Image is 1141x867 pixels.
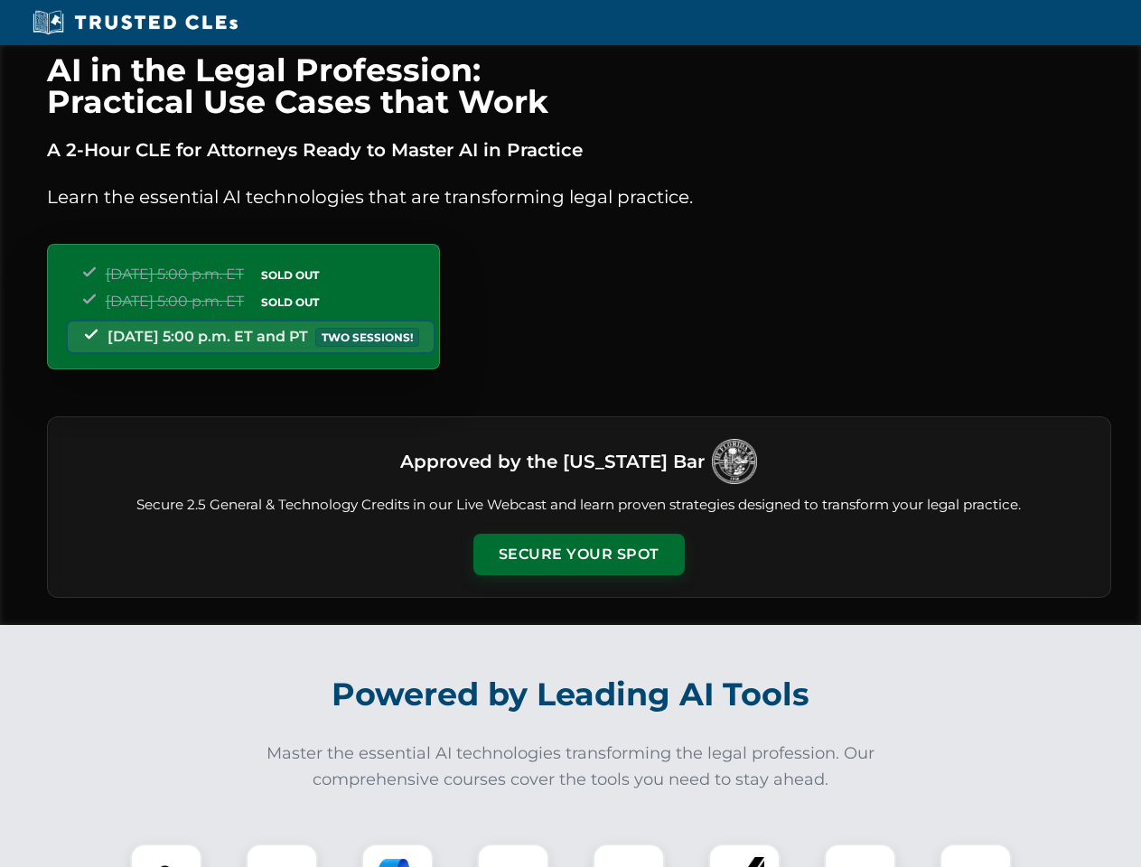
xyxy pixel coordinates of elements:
span: [DATE] 5:00 p.m. ET [106,266,244,283]
h1: AI in the Legal Profession: Practical Use Cases that Work [47,54,1111,117]
span: SOLD OUT [255,266,325,284]
img: Trusted CLEs [27,9,243,36]
h3: Approved by the [US_STATE] Bar [400,445,705,478]
p: A 2-Hour CLE for Attorneys Ready to Master AI in Practice [47,135,1111,164]
span: SOLD OUT [255,293,325,312]
p: Secure 2.5 General & Technology Credits in our Live Webcast and learn proven strategies designed ... [70,495,1089,516]
p: Master the essential AI technologies transforming the legal profession. Our comprehensive courses... [255,741,887,793]
span: [DATE] 5:00 p.m. ET [106,293,244,310]
button: Secure Your Spot [473,534,685,575]
h2: Powered by Leading AI Tools [70,663,1071,726]
p: Learn the essential AI technologies that are transforming legal practice. [47,182,1111,211]
img: Logo [712,439,757,484]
